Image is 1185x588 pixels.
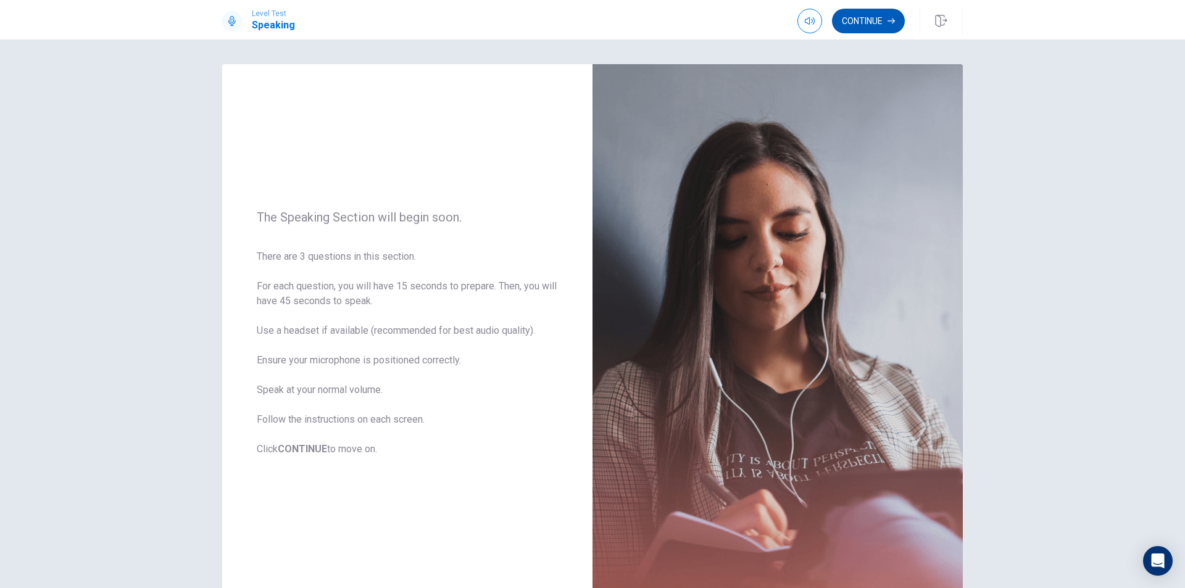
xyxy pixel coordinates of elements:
div: Open Intercom Messenger [1143,546,1173,576]
button: Continue [832,9,905,33]
b: CONTINUE [278,443,327,455]
h1: Speaking [252,18,295,33]
span: The Speaking Section will begin soon. [257,210,558,225]
span: There are 3 questions in this section. For each question, you will have 15 seconds to prepare. Th... [257,249,558,457]
span: Level Test [252,9,295,18]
